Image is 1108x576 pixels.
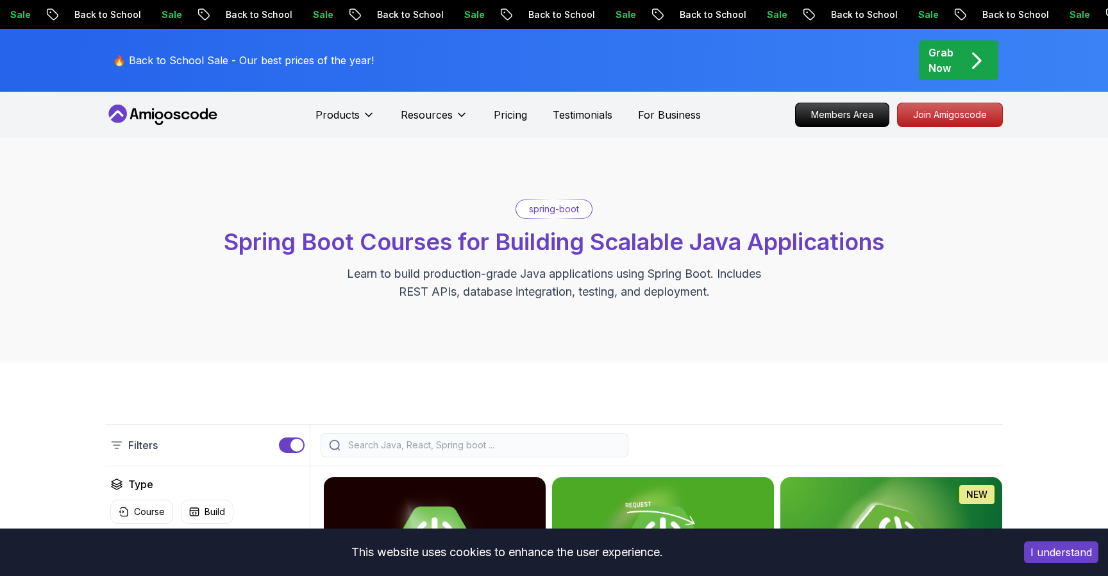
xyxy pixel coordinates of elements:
a: Testimonials [553,107,612,123]
p: Members Area [796,103,889,126]
p: 🔥 Back to School Sale - Our best prices of the year! [113,53,374,68]
p: Resources [401,107,453,123]
p: Sale [285,8,326,21]
p: Back to School [803,8,891,21]
button: Course [110,500,173,524]
p: Join Amigoscode [898,103,1002,126]
div: This website uses cookies to enhance the user experience. [10,538,1005,566]
p: Back to School [955,8,1042,21]
p: Back to School [198,8,285,21]
p: Back to School [501,8,588,21]
button: Resources [401,107,468,133]
p: spring-boot [529,203,579,216]
input: Search Java, React, Spring boot ... [346,439,620,452]
a: Pricing [494,107,527,123]
a: Members Area [795,103,889,127]
p: Sale [1042,8,1083,21]
button: Products [315,107,375,133]
p: Learn to build production-grade Java applications using Spring Boot. Includes REST APIs, database... [339,265,769,301]
p: Back to School [47,8,134,21]
span: Spring Boot Courses for Building Scalable Java Applications [224,228,884,256]
p: Build [205,505,225,518]
button: Build [181,500,233,524]
p: Sale [134,8,175,21]
p: Sale [588,8,629,21]
p: NEW [966,488,987,501]
p: Grab Now [928,45,953,76]
p: Sale [891,8,932,21]
p: Course [134,505,165,518]
p: Filters [128,437,158,453]
a: Join Amigoscode [897,103,1003,127]
a: For Business [638,107,701,123]
p: Products [315,107,360,123]
p: Sale [739,8,780,21]
p: Back to School [349,8,437,21]
p: Sale [437,8,478,21]
p: Back to School [652,8,739,21]
h2: Type [128,477,153,492]
button: Accept cookies [1024,541,1098,563]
